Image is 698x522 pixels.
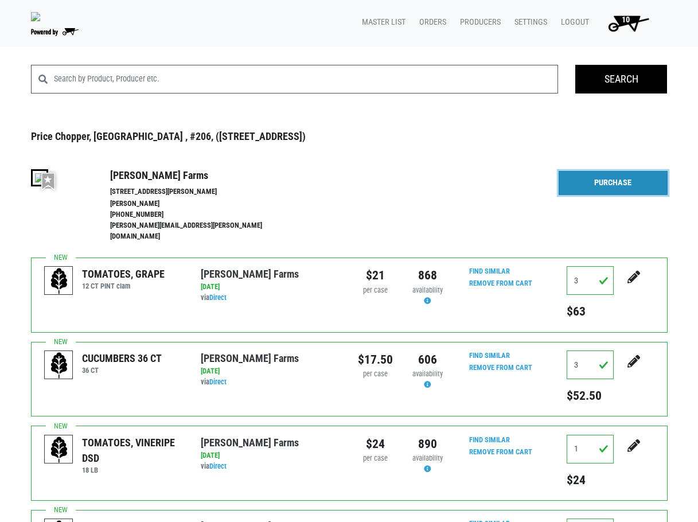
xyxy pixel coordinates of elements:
[358,435,393,453] div: $24
[209,462,227,470] a: Direct
[31,12,40,21] img: original-fc7597fdc6adbb9d0e2ae620e786d1a2.jpg
[410,435,445,453] div: 890
[31,28,79,36] img: Powered by Big Wheelbarrow
[110,186,287,197] li: [STREET_ADDRESS][PERSON_NAME]
[82,466,184,474] h6: 18 LB
[82,282,165,290] h6: 12 CT PINT clam
[45,351,73,380] img: placeholder-variety-43d6402dacf2d531de610a020419775a.svg
[110,198,287,209] li: [PERSON_NAME]
[110,220,287,242] li: [PERSON_NAME][EMAIL_ADDRESS][PERSON_NAME][DOMAIN_NAME]
[201,282,340,293] div: [DATE]
[201,450,340,461] div: [DATE]
[469,435,510,444] a: Find Similar
[358,453,393,464] div: per case
[412,454,443,462] span: availability
[412,286,443,294] span: availability
[567,350,614,379] input: Qty
[358,350,393,369] div: $17.50
[110,209,287,220] li: [PHONE_NUMBER]
[201,461,340,472] div: via
[567,435,614,463] input: Qty
[201,352,299,364] a: [PERSON_NAME] Farms
[82,266,165,282] div: TOMATOES, GRAPE
[201,366,340,377] div: [DATE]
[201,268,299,280] a: [PERSON_NAME] Farms
[358,285,393,296] div: per case
[31,169,48,186] img: thumbnail-8a08f3346781c529aa742b86dead986c.jpg
[358,266,393,285] div: $21
[462,446,539,459] input: Remove From Cart
[462,361,539,375] input: Remove From Cart
[45,435,73,464] img: placeholder-variety-43d6402dacf2d531de610a020419775a.svg
[201,377,340,388] div: via
[603,11,654,34] img: Cart
[567,388,614,403] h5: $52.50
[469,267,510,275] a: Find Similar
[559,171,668,195] a: Purchase
[209,377,227,386] a: Direct
[358,369,393,380] div: per case
[451,11,505,33] a: Producers
[462,277,539,290] input: Remove From Cart
[594,11,658,34] a: 10
[209,293,227,302] a: Direct
[552,11,594,33] a: Logout
[505,11,552,33] a: Settings
[575,65,667,94] input: Search
[82,366,162,375] h6: 36 CT
[82,435,184,466] div: TOMATOES, VINERIPE DSD
[410,350,445,369] div: 606
[353,11,410,33] a: Master List
[31,130,668,143] h3: Price Chopper, [GEOGRAPHIC_DATA] , #206, ([STREET_ADDRESS])
[54,65,559,94] input: Search by Product, Producer etc.
[567,304,614,319] h5: $63
[110,169,287,182] h4: [PERSON_NAME] Farms
[45,267,73,295] img: placeholder-variety-43d6402dacf2d531de610a020419775a.svg
[201,437,299,449] a: [PERSON_NAME] Farms
[410,266,445,285] div: 868
[567,473,614,488] h5: $24
[201,293,340,303] div: via
[469,351,510,360] a: Find Similar
[622,15,630,25] span: 10
[412,369,443,378] span: availability
[567,266,614,295] input: Qty
[410,11,451,33] a: Orders
[82,350,162,366] div: CUCUMBERS 36 CT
